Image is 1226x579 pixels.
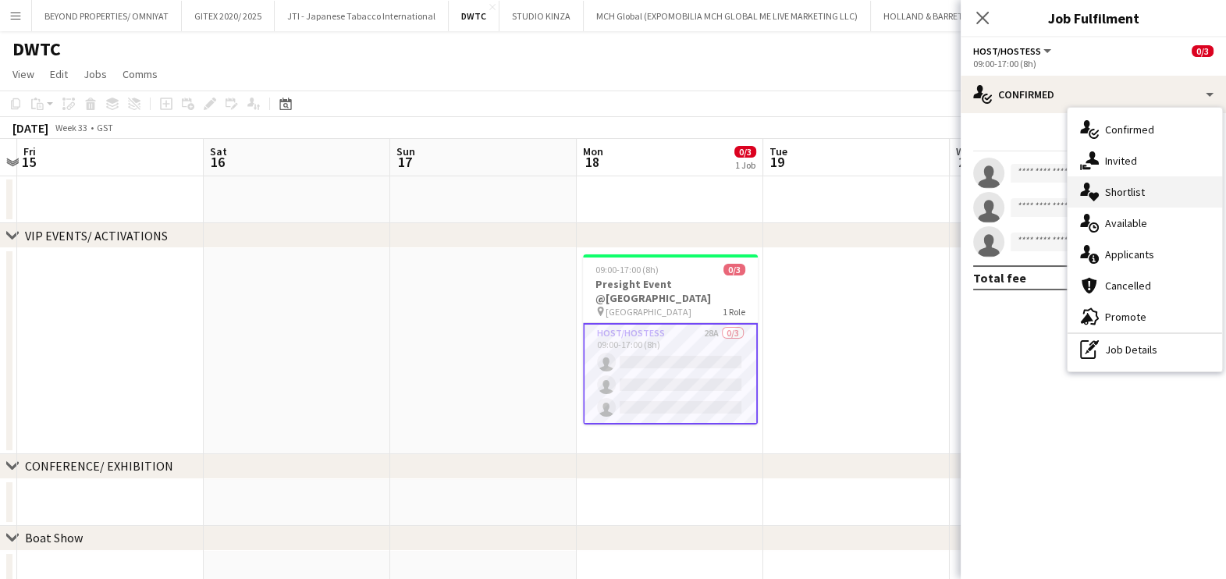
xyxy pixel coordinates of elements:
[116,64,164,84] a: Comms
[581,153,603,171] span: 18
[583,254,758,424] app-job-card: 09:00-17:00 (8h)0/3Presight Event @[GEOGRAPHIC_DATA] [GEOGRAPHIC_DATA]1 RoleHost/Hostess28A0/309:...
[1068,114,1222,145] div: Confirmed
[1068,176,1222,208] div: Shortlist
[961,8,1226,28] h3: Job Fulfilment
[499,1,584,31] button: STUDIO KINZA
[12,120,48,136] div: [DATE]
[956,144,976,158] span: Wed
[12,37,61,61] h1: DWTC
[583,144,603,158] span: Mon
[973,270,1026,286] div: Total fee
[97,122,113,133] div: GST
[735,159,755,171] div: 1 Job
[32,1,182,31] button: BEYOND PROPERTIES/ OMNIYAT
[23,144,36,158] span: Fri
[769,144,787,158] span: Tue
[123,67,158,81] span: Comms
[583,323,758,424] app-card-role: Host/Hostess28A0/309:00-17:00 (8h)
[44,64,74,84] a: Edit
[25,530,83,545] div: Boat Show
[77,64,113,84] a: Jobs
[973,45,1054,57] button: Host/Hostess
[1068,270,1222,301] div: Cancelled
[734,146,756,158] span: 0/3
[12,67,34,81] span: View
[1068,145,1222,176] div: Invited
[50,67,68,81] span: Edit
[6,64,41,84] a: View
[871,1,976,31] button: HOLLAND & BARRET
[394,153,415,171] span: 17
[25,458,173,474] div: CONFERENCE/ EXHIBITION
[961,76,1226,113] div: Confirmed
[208,153,227,171] span: 16
[1068,301,1222,332] div: Promote
[275,1,449,31] button: JTI - Japanese Tabacco International
[210,144,227,158] span: Sat
[21,153,36,171] span: 15
[52,122,91,133] span: Week 33
[1068,239,1222,270] div: Applicants
[449,1,499,31] button: DWTC
[1192,45,1214,57] span: 0/3
[595,264,659,275] span: 09:00-17:00 (8h)
[584,1,871,31] button: MCH Global (EXPOMOBILIA MCH GLOBAL ME LIVE MARKETING LLC)
[84,67,107,81] span: Jobs
[723,264,745,275] span: 0/3
[1068,208,1222,239] div: Available
[1068,334,1222,365] div: Job Details
[606,306,691,318] span: [GEOGRAPHIC_DATA]
[954,153,976,171] span: 20
[767,153,787,171] span: 19
[973,58,1214,69] div: 09:00-17:00 (8h)
[182,1,275,31] button: GITEX 2020/ 2025
[723,306,745,318] span: 1 Role
[583,277,758,305] h3: Presight Event @[GEOGRAPHIC_DATA]
[25,228,168,243] div: VIP EVENTS/ ACTIVATIONS
[973,45,1041,57] span: Host/Hostess
[396,144,415,158] span: Sun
